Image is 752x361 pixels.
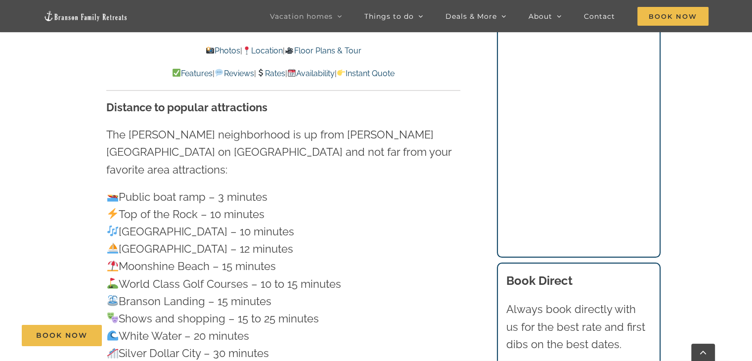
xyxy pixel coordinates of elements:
strong: Distance to popular attractions [106,101,267,114]
span: About [529,13,552,20]
img: 📆 [288,69,296,77]
span: Things to do [364,13,414,20]
p: | | | | [106,67,460,80]
img: ✅ [173,69,180,77]
a: Book Now [22,325,102,346]
span: Deals & More [445,13,497,20]
span: Vacation homes [270,13,333,20]
p: The [PERSON_NAME] neighborhood is up from [PERSON_NAME][GEOGRAPHIC_DATA] on [GEOGRAPHIC_DATA] and... [106,126,460,179]
img: 🎶 [107,226,118,236]
a: Availability [287,69,335,78]
p: Always book directly with us for the best rate and first dibs on the best dates. [506,301,651,353]
span: Book Now [637,7,708,26]
a: Reviews [215,69,254,78]
img: 🚤 [107,191,118,202]
img: 💲 [257,69,265,77]
b: Book Direct [506,273,573,288]
img: 🎢 [107,348,118,359]
img: ⛱ [107,261,118,271]
a: Features [172,69,213,78]
a: Floor Plans & Tour [285,46,361,55]
a: Location [242,46,283,55]
img: ⛵️ [107,243,118,254]
a: Photos [206,46,240,55]
img: 📸 [206,46,214,54]
img: ⚡️ [107,208,118,219]
span: Book Now [36,331,88,340]
img: ⛲️ [107,295,118,306]
a: Instant Quote [337,69,395,78]
img: 📍 [243,46,251,54]
img: Branson Family Retreats Logo [44,10,128,22]
span: Contact [584,13,615,20]
img: ⛳️ [107,278,118,289]
p: | | [106,45,460,57]
img: 🎭 [107,313,118,323]
img: 💬 [215,69,223,77]
a: Rates [256,69,285,78]
img: 🎥 [285,46,293,54]
img: 👉 [337,69,345,77]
